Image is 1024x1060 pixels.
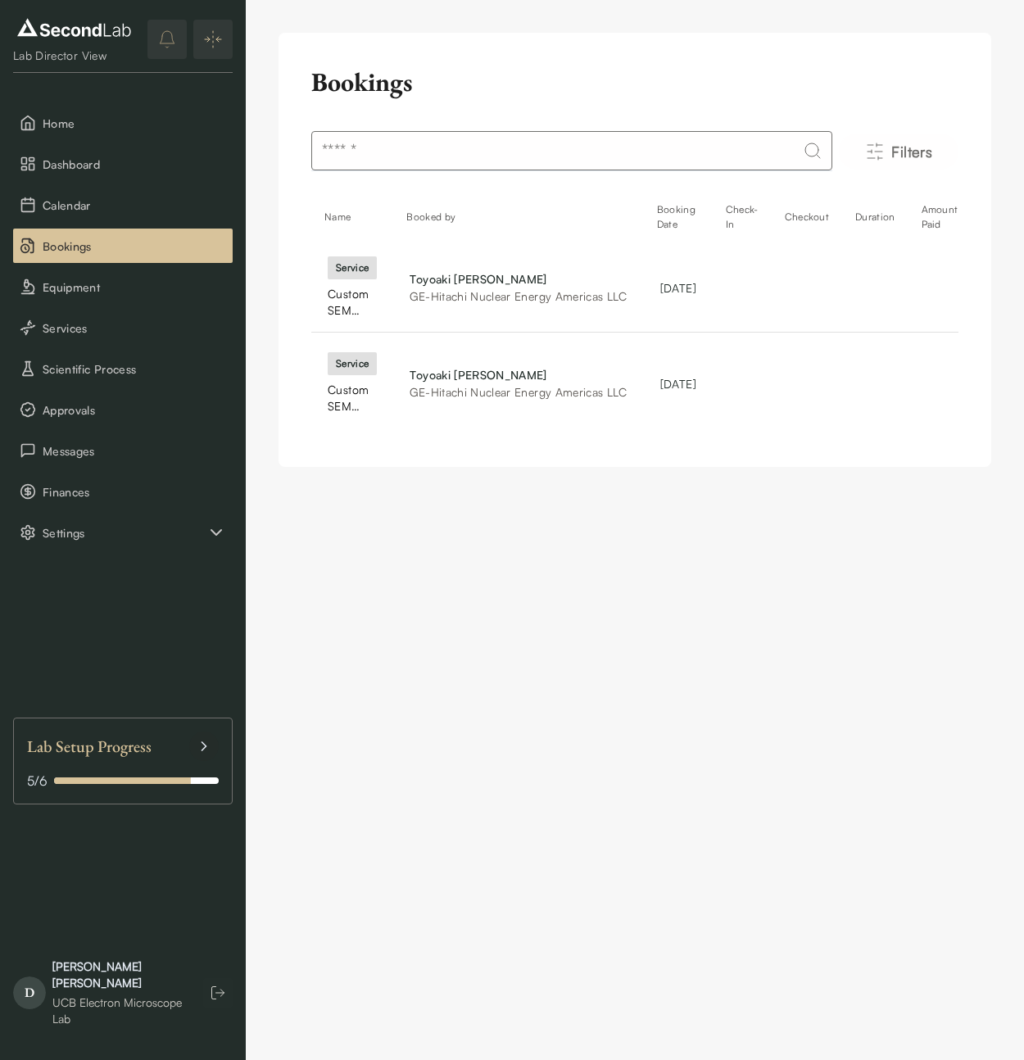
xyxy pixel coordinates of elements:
[43,319,226,337] span: Services
[328,352,377,414] a: serviceCustom SEM Training
[13,48,135,64] div: Lab Director View
[13,229,233,263] button: Bookings
[660,375,696,392] div: [DATE]
[13,392,233,427] button: Approvals
[328,286,377,319] div: Custom SEM Training
[43,115,226,132] span: Home
[660,279,696,297] div: [DATE]
[328,256,377,279] div: service
[13,188,233,222] button: Calendar
[13,15,135,41] img: logo
[147,20,187,59] button: notifications
[311,197,393,237] th: Name
[13,474,233,509] button: Finances
[43,238,226,255] span: Bookings
[43,483,226,501] span: Finances
[644,197,713,237] th: Booking Date
[13,433,233,468] button: Messages
[43,279,226,296] span: Equipment
[13,147,233,181] button: Dashboard
[839,134,958,170] button: Filters
[13,351,233,386] button: Scientific Process
[43,197,226,214] span: Calendar
[891,140,932,163] span: Filters
[713,197,772,237] th: Check-In
[311,66,413,98] h2: Bookings
[410,270,627,288] div: Toyoaki [PERSON_NAME]
[328,256,377,319] a: serviceCustom SEM Training
[410,366,627,383] div: Toyoaki [PERSON_NAME]
[772,197,842,237] th: Checkout
[13,270,233,304] button: Equipment
[328,352,377,375] div: service
[842,197,908,237] th: Duration
[43,442,226,460] span: Messages
[43,401,226,419] span: Approvals
[43,156,226,173] span: Dashboard
[393,197,643,237] th: Booked by
[43,360,226,378] span: Scientific Process
[13,310,233,345] button: Services
[410,383,627,401] div: GE-Hitachi Nuclear Energy Americas LLC
[13,106,233,140] button: Home
[193,20,233,59] button: Expand/Collapse sidebar
[328,382,377,414] div: Custom SEM Training
[410,288,627,305] div: GE-Hitachi Nuclear Energy Americas LLC
[908,197,972,237] th: Amount Paid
